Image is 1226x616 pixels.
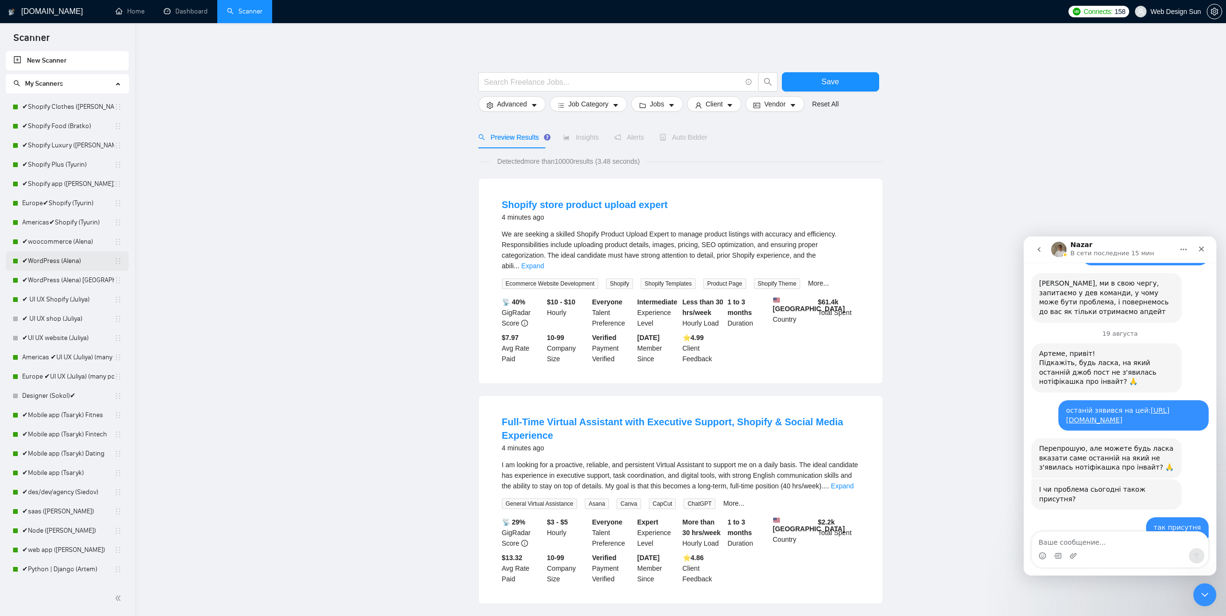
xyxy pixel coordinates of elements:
span: robot [659,134,666,141]
li: ✔Mobile app (Tsaryk) Fintech [6,425,129,444]
a: ✔Shopify Clothes ([PERSON_NAME]) [22,97,114,117]
span: Insights [563,133,599,141]
button: idcardVendorcaret-down [745,96,804,112]
span: Shopify [606,278,633,289]
div: Payment Verified [590,332,635,364]
button: barsJob Categorycaret-down [550,96,627,112]
div: Payment Verified [590,552,635,584]
span: user [1137,8,1144,15]
span: holder [114,431,122,438]
span: Save [821,76,839,88]
li: ✔WordPress (Alena) Europe [6,271,129,290]
span: user [695,102,702,109]
img: 🇺🇸 [773,297,780,303]
span: info-circle [521,540,528,547]
b: $13.32 [502,554,523,562]
a: More... [723,499,744,507]
span: holder [114,315,122,323]
div: Avg Rate Paid [500,552,545,584]
a: Expand [521,262,544,270]
span: holder [114,488,122,496]
button: userClientcaret-down [687,96,742,112]
span: holder [114,450,122,458]
span: ... [823,482,829,490]
b: 10-99 [547,554,564,562]
a: ✔Node ([PERSON_NAME]) [22,521,114,540]
li: ✔Shopify Food (Bratko) [6,117,129,136]
b: 10-99 [547,334,564,341]
li: ✔Node (Pavel) [6,521,129,540]
img: upwork-logo.png [1073,8,1081,15]
b: [GEOGRAPHIC_DATA] [773,297,845,313]
span: General Virtual Assistance [502,498,578,509]
li: ✔Mobile app (Tsaryk) Fitnes [6,406,129,425]
a: Europe ✔UI UX (Juliya) (many posts) [22,367,114,386]
button: folderJobscaret-down [631,96,683,112]
span: My Scanners [13,79,63,88]
span: search [13,80,20,87]
span: caret-down [612,102,619,109]
span: caret-down [726,102,733,109]
a: ✔web app ([PERSON_NAME]) [22,540,114,560]
span: Shopify Theme [754,278,801,289]
div: Experience Level [635,517,681,549]
a: ✔UI UX website (Juliya) [22,328,114,348]
span: Auto Bidder [659,133,707,141]
li: ✔ UI UX Shopify (Juliya) [6,290,129,309]
b: 📡 40% [502,298,526,306]
b: $7.97 [502,334,519,341]
span: holder [114,161,122,169]
span: holder [114,142,122,149]
span: holder [114,565,122,573]
span: folder [639,102,646,109]
span: Client [706,99,723,109]
div: We are seeking a skilled Shopify Product Upload Expert to manage product listings with accuracy a... [502,229,859,271]
li: ✔Mobile app (Tsaryk) Dating [6,444,129,463]
a: searchScanner [227,7,263,15]
div: Hourly [545,517,590,549]
a: ✔Shopify Food (Bratko) [22,117,114,136]
div: Duration [725,517,771,549]
b: $10 - $10 [547,298,575,306]
span: My Scanners [25,79,63,88]
a: Reset All [812,99,839,109]
a: ✔WordPress (Alena) [22,251,114,271]
span: search [478,134,485,141]
a: dashboardDashboard [164,7,208,15]
span: 158 [1115,6,1125,17]
div: GigRadar Score [500,517,545,549]
iframe: To enrich screen reader interactions, please activate Accessibility in Grammarly extension settings [1024,236,1216,576]
a: ✔Mobile app (Tsaryk) Fitnes [22,406,114,425]
div: Client Feedback [681,552,726,584]
li: ✔des/dev/agency (Siedov) [6,483,129,502]
div: Client Feedback [681,332,726,364]
b: Intermediate [637,298,677,306]
a: Americas ✔UI UX (Juliya) (many posts) [22,348,114,367]
span: info-circle [746,79,752,85]
div: Member Since [635,552,681,584]
iframe: To enrich screen reader interactions, please activate Accessibility in Grammarly extension settings [1193,583,1216,606]
span: caret-down [790,102,796,109]
span: caret-down [531,102,538,109]
span: CapCut [649,498,676,509]
div: I am looking for a proactive, reliable, and persistent Virtual Assistant to support me on a daily... [502,459,859,491]
li: ✔Python | Django (Artem) [6,560,129,579]
a: homeHome [116,7,145,15]
b: 📡 29% [502,518,526,526]
a: ✔Python | Django (Artem) [22,560,114,579]
span: notification [614,134,621,141]
b: 1 to 3 months [727,518,752,537]
a: ✔Shopify Plus (Tyurin) [22,155,114,174]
